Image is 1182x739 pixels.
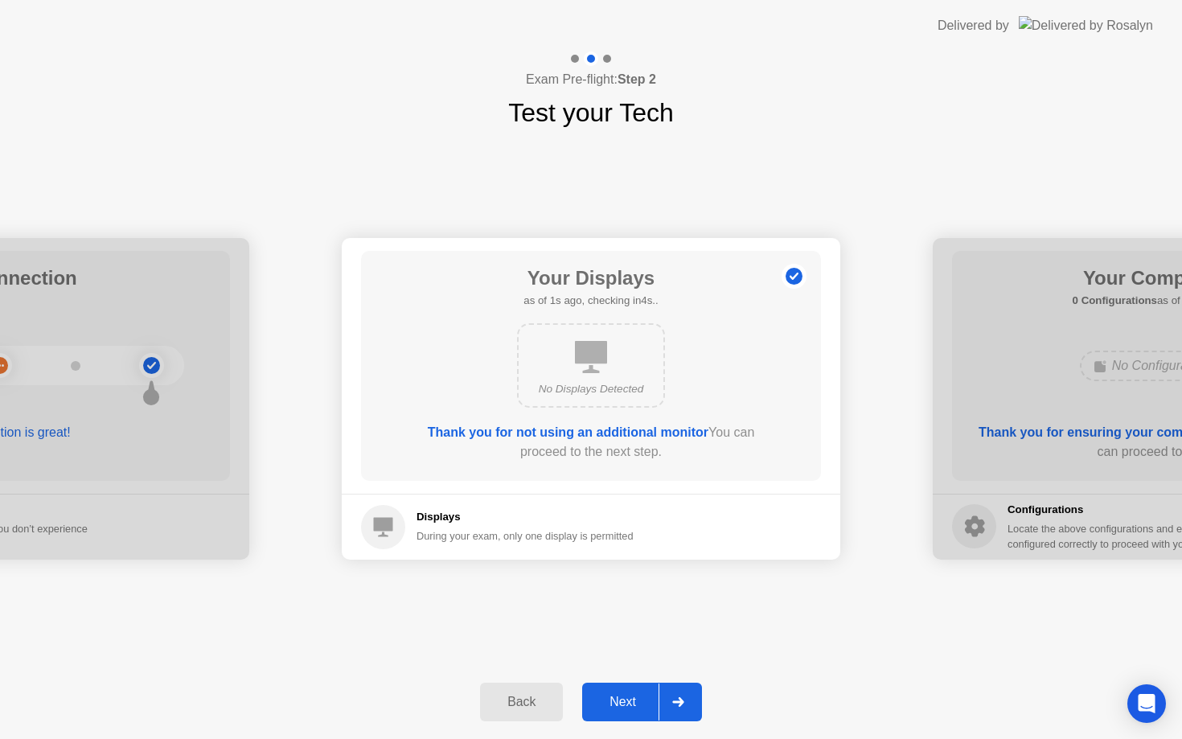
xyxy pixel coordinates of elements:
[618,72,656,86] b: Step 2
[523,264,658,293] h1: Your Displays
[508,93,674,132] h1: Test your Tech
[485,695,558,709] div: Back
[582,683,702,721] button: Next
[1019,16,1153,35] img: Delivered by Rosalyn
[587,695,659,709] div: Next
[417,528,634,544] div: During your exam, only one display is permitted
[938,16,1009,35] div: Delivered by
[531,381,651,397] div: No Displays Detected
[480,683,563,721] button: Back
[417,509,634,525] h5: Displays
[526,70,656,89] h4: Exam Pre-flight:
[428,425,708,439] b: Thank you for not using an additional monitor
[1127,684,1166,723] div: Open Intercom Messenger
[523,293,658,309] h5: as of 1s ago, checking in4s..
[407,423,775,462] div: You can proceed to the next step.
